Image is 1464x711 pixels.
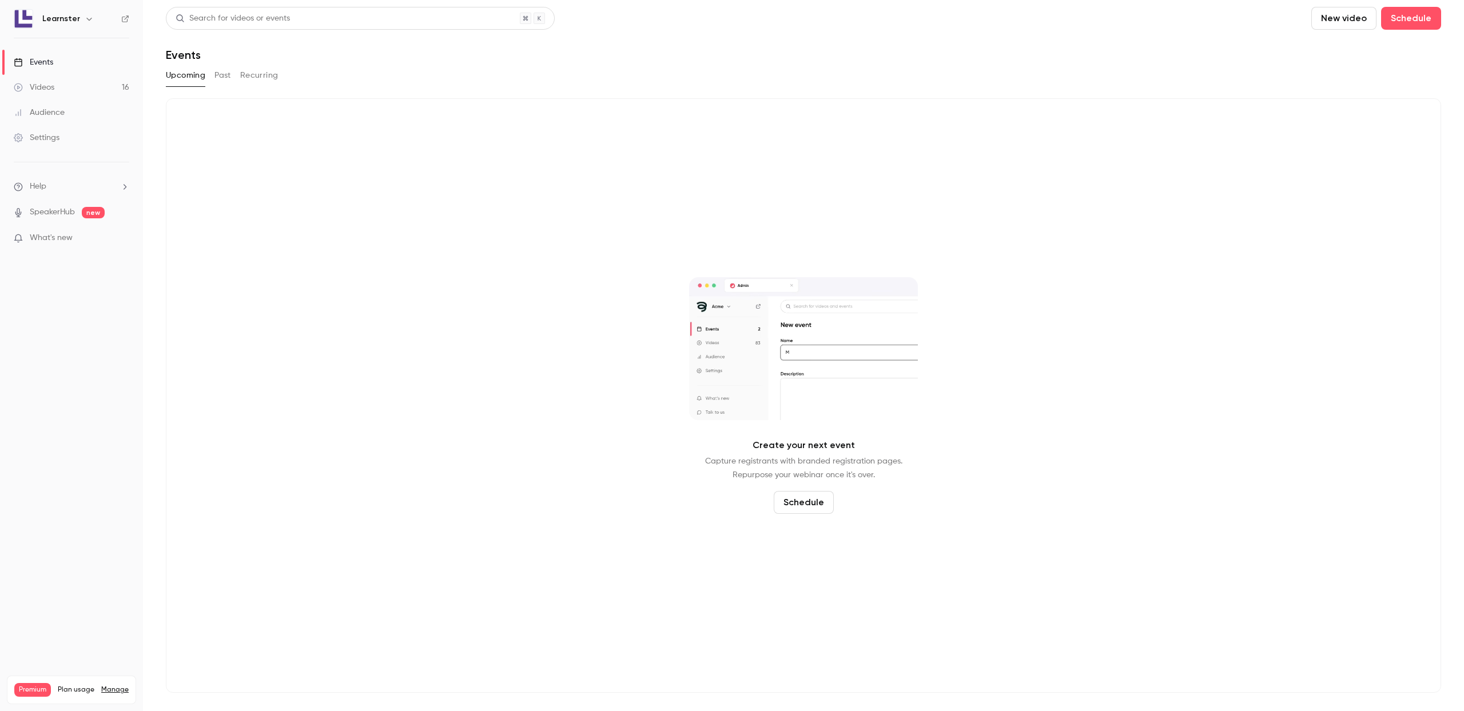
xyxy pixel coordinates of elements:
[30,232,73,244] span: What's new
[1381,7,1441,30] button: Schedule
[166,66,205,85] button: Upcoming
[14,181,129,193] li: help-dropdown-opener
[116,233,129,243] iframe: Noticeable Trigger
[58,685,94,694] span: Plan usage
[1311,7,1377,30] button: New video
[30,181,46,193] span: Help
[14,107,65,118] div: Audience
[101,685,129,694] a: Manage
[42,13,80,25] h6: Learnster
[705,454,902,482] p: Capture registrants with branded registration pages. Repurpose your webinar once it's over.
[14,10,33,28] img: Learnster
[14,57,53,68] div: Events
[753,438,855,452] p: Create your next event
[166,48,201,62] h1: Events
[82,207,105,218] span: new
[240,66,279,85] button: Recurring
[214,66,231,85] button: Past
[14,683,51,697] span: Premium
[14,82,54,93] div: Videos
[176,13,290,25] div: Search for videos or events
[774,491,834,514] button: Schedule
[14,132,59,143] div: Settings
[30,206,75,218] a: SpeakerHub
